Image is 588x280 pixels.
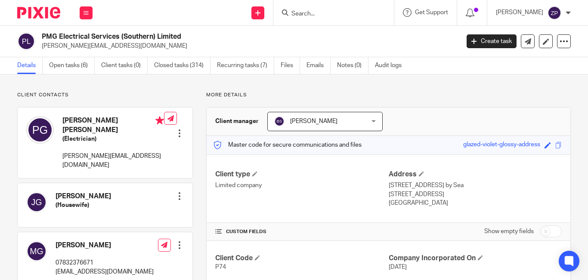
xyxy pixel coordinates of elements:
label: Show empty fields [484,227,534,236]
p: 07832376671 [56,258,154,267]
p: Master code for secure communications and files [213,141,362,149]
h2: PMG Electrical Services (Southern) Limited [42,32,371,41]
a: Audit logs [375,57,408,74]
img: svg%3E [548,6,561,20]
a: Notes (0) [337,57,368,74]
h3: Client manager [215,117,259,126]
p: [PERSON_NAME] [496,8,543,17]
h5: (Electrician) [62,135,164,143]
h4: Client Code [215,254,388,263]
img: Pixie [17,7,60,18]
p: [STREET_ADDRESS] [389,190,562,199]
i: Primary [155,116,164,125]
a: Files [281,57,300,74]
a: Recurring tasks (7) [217,57,274,74]
h4: Address [389,170,562,179]
a: Create task [467,34,517,48]
img: svg%3E [26,192,47,212]
p: [EMAIL_ADDRESS][DOMAIN_NAME] [56,268,154,276]
a: Closed tasks (314) [154,57,210,74]
p: [PERSON_NAME][EMAIL_ADDRESS][DOMAIN_NAME] [62,152,164,169]
span: [DATE] [389,264,407,270]
a: Details [17,57,43,74]
h4: [PERSON_NAME] [56,192,111,201]
h4: [PERSON_NAME] [PERSON_NAME] [62,116,164,135]
h4: [PERSON_NAME] [56,241,154,250]
span: P74 [215,264,226,270]
h4: CUSTOM FIELDS [215,228,388,235]
input: Search [291,10,368,18]
img: svg%3E [274,116,285,126]
h4: Client type [215,170,388,179]
a: Open tasks (6) [49,57,95,74]
img: svg%3E [26,241,47,262]
p: Client contacts [17,92,193,98]
p: [GEOGRAPHIC_DATA] [389,199,562,207]
img: svg%3E [26,116,54,144]
p: [PERSON_NAME][EMAIL_ADDRESS][DOMAIN_NAME] [42,42,454,50]
a: Client tasks (0) [101,57,148,74]
span: Get Support [415,9,448,15]
p: More details [206,92,571,98]
p: Limited company [215,181,388,190]
h5: (Housewife) [56,201,111,209]
div: glazed-violet-glossy-address [463,140,540,150]
span: [PERSON_NAME] [290,118,337,124]
p: [STREET_ADDRESS] by Sea [389,181,562,190]
a: Emails [306,57,331,74]
img: svg%3E [17,32,35,50]
h4: Company Incorporated On [389,254,562,263]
